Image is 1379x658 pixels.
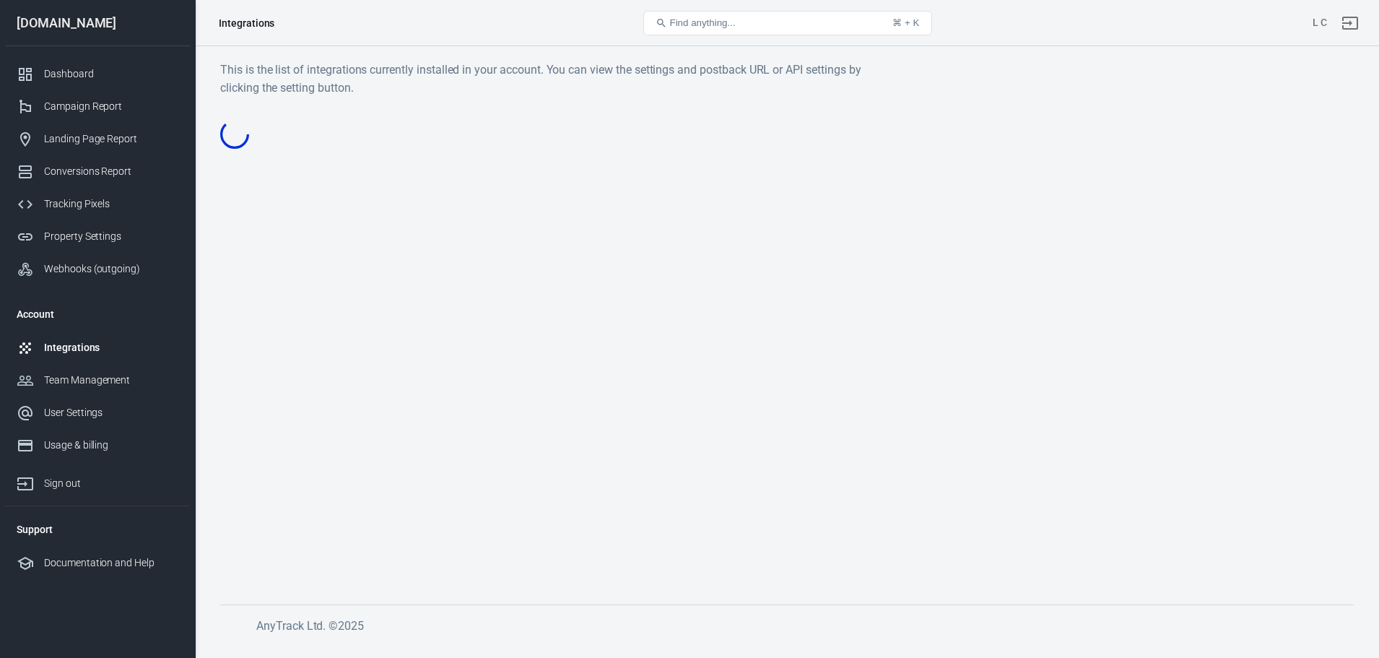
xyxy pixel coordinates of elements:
[44,340,178,355] div: Integrations
[44,438,178,453] div: Usage & billing
[670,17,736,28] span: Find anything...
[220,61,882,97] h6: This is the list of integrations currently installed in your account. You can view the settings a...
[5,253,190,285] a: Webhooks (outgoing)
[5,123,190,155] a: Landing Page Report
[1313,15,1327,30] div: Account id: D4JKF8u7
[44,99,178,114] div: Campaign Report
[5,332,190,364] a: Integrations
[5,220,190,253] a: Property Settings
[5,397,190,429] a: User Settings
[5,364,190,397] a: Team Management
[44,229,178,244] div: Property Settings
[643,11,932,35] button: Find anything...⌘ + K
[44,373,178,388] div: Team Management
[5,17,190,30] div: [DOMAIN_NAME]
[5,188,190,220] a: Tracking Pixels
[44,261,178,277] div: Webhooks (outgoing)
[5,429,190,462] a: Usage & billing
[5,90,190,123] a: Campaign Report
[44,476,178,491] div: Sign out
[5,512,190,547] li: Support
[5,58,190,90] a: Dashboard
[219,16,274,30] div: Integrations
[256,617,1339,635] h6: AnyTrack Ltd. © 2025
[5,155,190,188] a: Conversions Report
[44,164,178,179] div: Conversions Report
[5,462,190,500] a: Sign out
[44,131,178,147] div: Landing Page Report
[892,17,919,28] div: ⌘ + K
[5,297,190,332] li: Account
[44,196,178,212] div: Tracking Pixels
[44,66,178,82] div: Dashboard
[44,555,178,571] div: Documentation and Help
[44,405,178,420] div: User Settings
[1333,6,1367,40] a: Sign out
